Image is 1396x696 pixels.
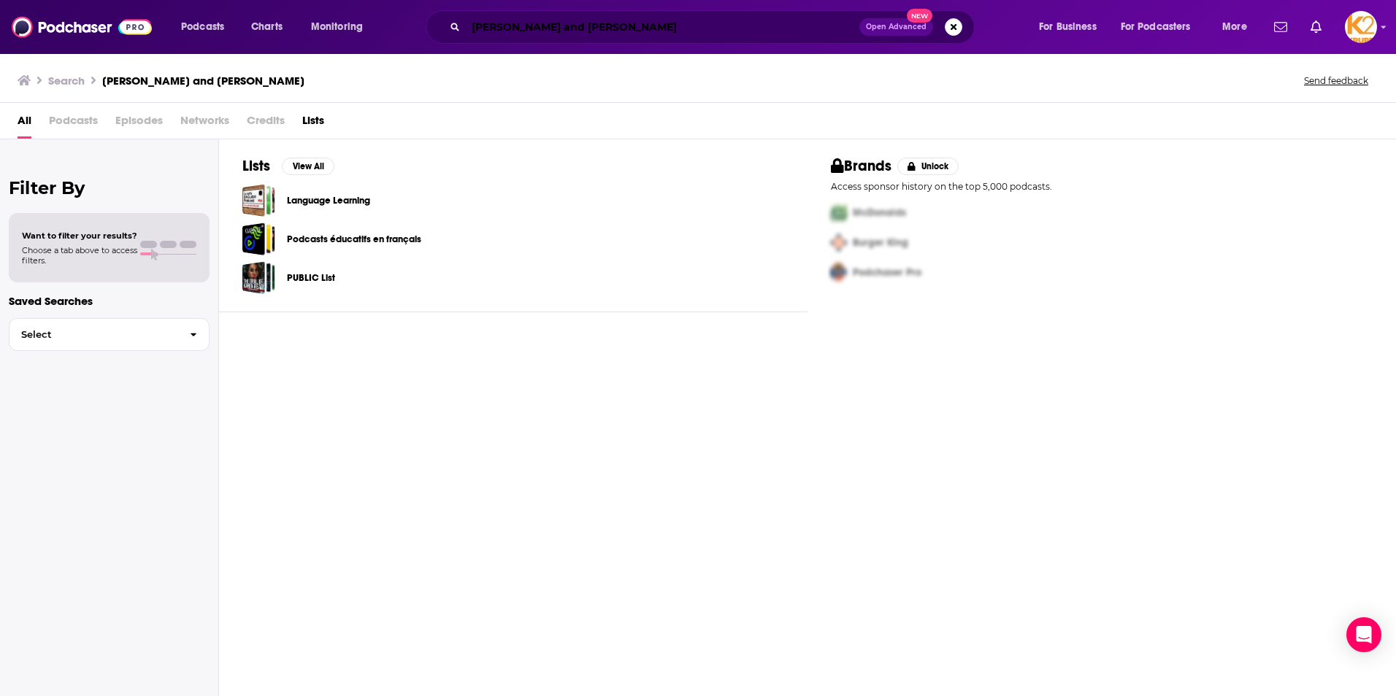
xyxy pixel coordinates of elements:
div: Search podcasts, credits, & more... [440,10,989,44]
div: Open Intercom Messenger [1346,617,1381,652]
h3: Search [48,74,85,88]
span: McDonalds [853,206,906,219]
span: Networks [180,109,229,139]
input: Search podcasts, credits, & more... [466,15,859,39]
a: All [18,109,31,139]
a: Show notifications dropdown [1305,15,1327,39]
a: PUBLIC List [242,261,275,294]
a: Charts [242,15,291,39]
button: Send feedback [1300,74,1373,87]
img: User Profile [1345,11,1377,43]
span: Episodes [115,109,163,139]
span: Select [9,330,178,339]
span: Logged in as K2Krupp [1345,11,1377,43]
a: ListsView All [242,157,334,175]
a: Podcasts éducatifs en français [242,223,275,255]
h2: Lists [242,157,270,175]
button: open menu [1029,15,1115,39]
span: Credits [247,109,285,139]
img: First Pro Logo [825,198,853,228]
button: open menu [301,15,382,39]
span: Podcasts [49,109,98,139]
span: Charts [251,17,283,37]
h2: Filter By [9,177,210,198]
span: For Business [1039,17,1097,37]
span: New [907,9,933,23]
p: Access sponsor history on the top 5,000 podcasts. [831,181,1373,192]
span: Burger King [853,236,908,249]
button: Show profile menu [1345,11,1377,43]
p: Saved Searches [9,294,210,308]
span: Monitoring [311,17,363,37]
span: Want to filter your results? [22,231,137,241]
a: Podcasts éducatifs en français [287,231,421,247]
h3: [PERSON_NAME] and [PERSON_NAME] [102,74,304,88]
button: Unlock [897,158,959,175]
span: More [1222,17,1247,37]
button: View All [282,158,334,175]
img: Third Pro Logo [825,258,853,287]
a: Language Learning [287,193,370,209]
span: For Podcasters [1121,17,1191,37]
button: Select [9,318,210,351]
button: open menu [171,15,243,39]
a: PUBLIC List [287,270,335,286]
a: Show notifications dropdown [1268,15,1293,39]
span: Choose a tab above to access filters. [22,245,137,266]
img: Podchaser - Follow, Share and Rate Podcasts [12,13,152,41]
button: Open AdvancedNew [859,18,933,36]
button: open menu [1212,15,1265,39]
span: Open Advanced [866,23,927,31]
span: Podcasts [181,17,224,37]
h2: Brands [831,157,891,175]
button: open menu [1111,15,1212,39]
span: Podchaser Pro [853,266,921,279]
a: Language Learning [242,184,275,217]
img: Second Pro Logo [825,228,853,258]
a: Lists [302,109,324,139]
